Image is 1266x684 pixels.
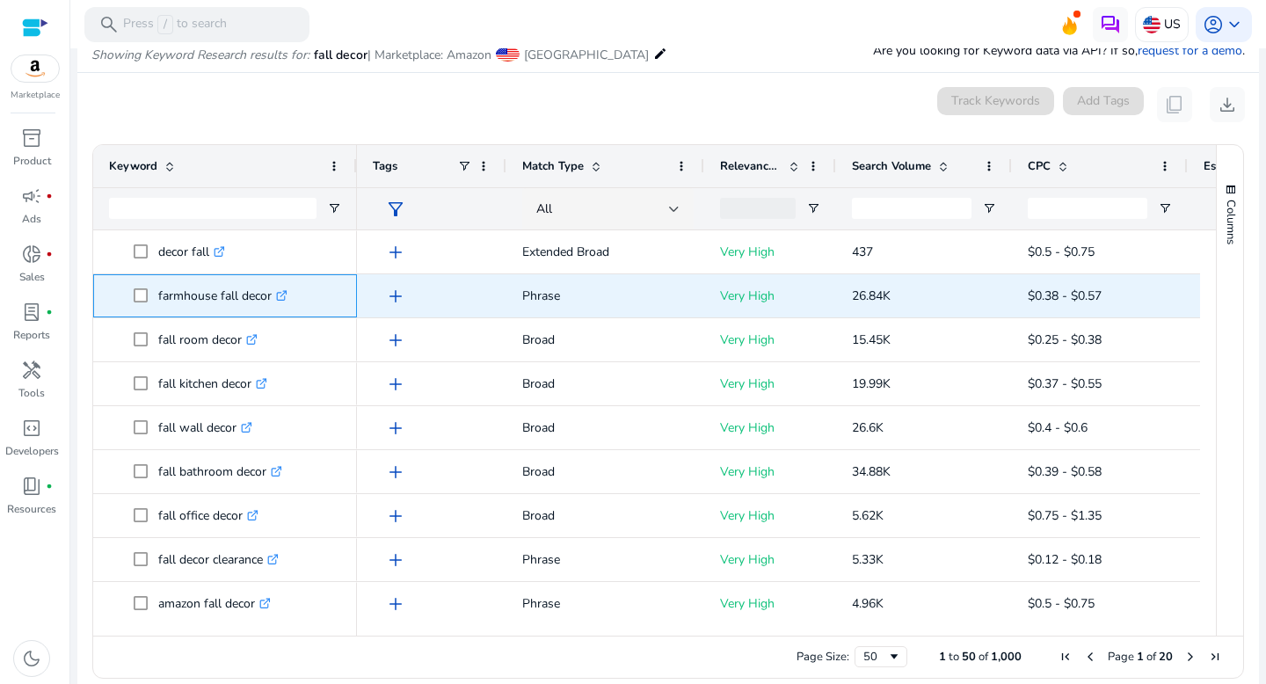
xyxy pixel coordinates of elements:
img: amazon.svg [11,55,59,82]
p: Tools [18,385,45,401]
p: fall bathroom decor [158,454,282,490]
span: to [949,649,959,665]
span: book_4 [21,476,42,497]
p: Phrase [522,586,688,622]
span: add [385,286,406,307]
p: Broad [522,454,688,490]
span: campaign [21,186,42,207]
span: add [385,593,406,615]
span: 1 [1137,649,1144,665]
span: Search Volume [852,158,931,174]
span: filter_alt [385,199,406,220]
span: fiber_manual_record [46,193,53,200]
p: US [1164,9,1181,40]
p: amazon fall decor [158,586,271,622]
span: search [98,14,120,35]
span: dark_mode [21,648,42,669]
p: Very High [720,542,820,578]
span: 1,000 [991,649,1022,665]
span: $0.38 - $0.57 [1028,287,1102,304]
span: 20 [1159,649,1173,665]
span: 19.99K [852,375,891,392]
p: Resources [7,501,56,517]
p: Sales [19,269,45,285]
img: us.svg [1143,16,1160,33]
input: Search Volume Filter Input [852,198,971,219]
span: handyman [21,360,42,381]
mat-icon: edit [653,43,667,64]
span: 1 [939,649,946,665]
span: account_circle [1203,14,1224,35]
p: Phrase [522,542,688,578]
span: fiber_manual_record [46,309,53,316]
p: Broad [522,410,688,446]
span: 34.88K [852,463,891,480]
span: [GEOGRAPHIC_DATA] [524,47,649,63]
span: inventory_2 [21,127,42,149]
span: $0.25 - $0.38 [1028,331,1102,348]
div: Page Size: [797,649,849,665]
p: Marketplace [11,89,60,102]
p: fall kitchen decor [158,366,267,402]
span: fiber_manual_record [46,483,53,490]
span: 15.45K [852,331,891,348]
button: Open Filter Menu [327,201,341,215]
p: Very High [720,278,820,314]
div: 50 [863,649,887,665]
span: add [385,374,406,395]
span: $0.37 - $0.55 [1028,375,1102,392]
span: $0.4 - $0.6 [1028,419,1088,436]
span: add [385,418,406,439]
input: Keyword Filter Input [109,198,316,219]
span: 5.33K [852,551,884,568]
span: CPC [1028,158,1051,174]
p: Very High [720,234,820,270]
span: | Marketplace: Amazon [367,47,491,63]
p: Broad [522,366,688,402]
div: Next Page [1183,650,1197,664]
span: All [536,200,552,217]
p: fall office decor [158,498,258,534]
span: Keyword [109,158,157,174]
p: fall decor clearance [158,542,279,578]
p: Very High [720,410,820,446]
input: CPC Filter Input [1028,198,1147,219]
span: lab_profile [21,302,42,323]
span: add [385,462,406,483]
div: Previous Page [1083,650,1097,664]
span: 437 [852,244,873,260]
button: Open Filter Menu [1158,201,1172,215]
p: Very High [720,586,820,622]
span: fiber_manual_record [46,251,53,258]
span: add [385,506,406,527]
span: $0.5 - $0.75 [1028,244,1095,260]
p: Very High [720,322,820,358]
p: decor fall [158,234,225,270]
span: of [1146,649,1156,665]
p: Reports [13,327,50,343]
span: / [157,15,173,34]
span: 5.62K [852,507,884,524]
button: Open Filter Menu [982,201,996,215]
span: Page [1108,649,1134,665]
span: code_blocks [21,418,42,439]
p: Extended Broad [522,234,688,270]
span: Tags [373,158,397,174]
span: $0.39 - $0.58 [1028,463,1102,480]
span: keyboard_arrow_down [1224,14,1245,35]
p: Ads [22,211,41,227]
span: Relevance Score [720,158,782,174]
span: 26.6K [852,419,884,436]
button: Open Filter Menu [806,201,820,215]
span: add [385,242,406,263]
p: Very High [720,498,820,534]
p: Very High [720,454,820,490]
div: Last Page [1208,650,1222,664]
p: Broad [522,498,688,534]
p: Phrase [522,278,688,314]
p: Broad [522,322,688,358]
p: Press to search [123,15,227,34]
p: farmhouse fall decor [158,278,287,314]
span: donut_small [21,244,42,265]
span: of [979,649,988,665]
